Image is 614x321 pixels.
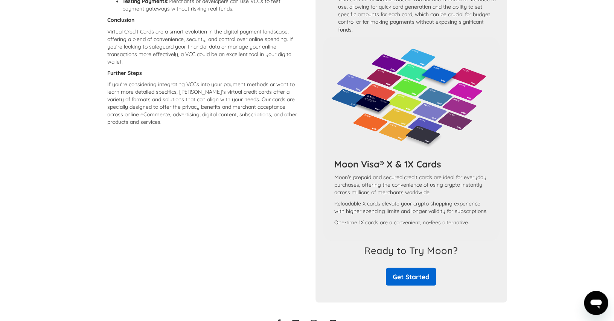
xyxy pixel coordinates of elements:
p: Moon's prepaid and secured credit cards are ideal for everyday purchases, offering the convenienc... [334,173,488,196]
p: One-time 1X cards are a convenient, no-fees alternative. [334,219,488,226]
p: Reloadable X cards elevate your crypto shopping experience with higher spending limits and longer... [334,200,488,215]
p: Virtual Credit Cards are a smart evolution in the digital payment landscape, offering a blend of ... [107,28,299,65]
iframe: Button to launch messaging window [584,291,608,315]
p: If you're considering integrating VCCs into your payment methods or want to learn more detailed s... [107,81,299,126]
strong: Conclusion [107,17,134,24]
h3: Ready to Try Moon? [364,245,458,256]
a: Get Started [386,268,436,286]
strong: Further Steps [107,70,142,76]
h3: Moon Visa® X & 1X Cards [334,158,488,170]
